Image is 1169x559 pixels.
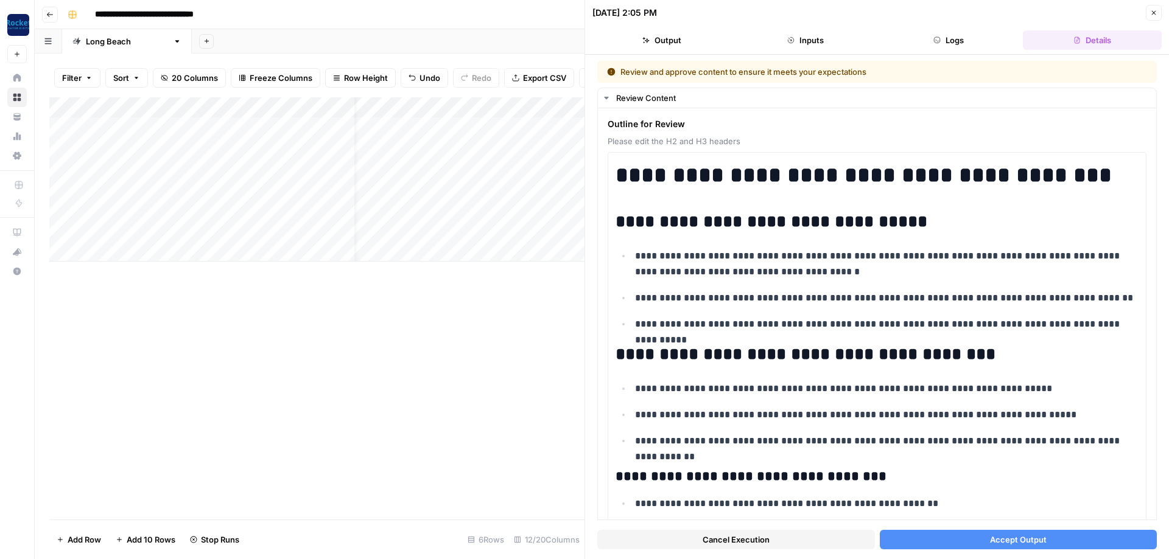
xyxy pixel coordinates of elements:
div: [DATE] 2:05 PM [592,7,657,19]
div: 12/20 Columns [509,530,584,549]
a: Your Data [7,107,27,127]
button: Add Row [49,530,108,549]
button: 20 Columns [153,68,226,88]
button: Cancel Execution [597,530,875,549]
button: Inputs [736,30,875,50]
div: [GEOGRAPHIC_DATA] [86,35,168,47]
button: Redo [453,68,499,88]
a: [GEOGRAPHIC_DATA] [62,29,192,54]
div: Review and approve content to ensure it meets your expectations [607,66,1007,78]
button: Export CSV [504,68,574,88]
span: Export CSV [523,72,566,84]
button: Filter [54,68,100,88]
a: Home [7,68,27,88]
span: Stop Runs [201,533,239,546]
div: 6 Rows [463,530,509,549]
span: 20 Columns [172,72,218,84]
span: Filter [62,72,82,84]
button: Workspace: Rocket Pilots [7,10,27,40]
button: Details [1023,30,1162,50]
button: Stop Runs [183,530,247,549]
button: Output [592,30,731,50]
span: Accept Output [990,533,1047,546]
button: Logs [880,30,1019,50]
a: AirOps Academy [7,223,27,242]
button: Accept Output [880,530,1157,549]
button: Undo [401,68,448,88]
a: Usage [7,127,27,146]
button: Freeze Columns [231,68,320,88]
span: Please edit the H2 and H3 headers [608,135,1146,147]
button: Sort [105,68,148,88]
div: Review Content [616,92,1149,104]
span: Undo [420,72,440,84]
span: Cancel Execution [703,533,770,546]
span: Sort [113,72,129,84]
span: Freeze Columns [250,72,312,84]
span: Row Height [344,72,388,84]
button: Row Height [325,68,396,88]
div: What's new? [8,243,26,261]
img: Rocket Pilots Logo [7,14,29,36]
span: Add Row [68,533,101,546]
a: Browse [7,88,27,107]
button: Add 10 Rows [108,530,183,549]
a: Settings [7,146,27,165]
button: Help + Support [7,262,27,281]
button: What's new? [7,242,27,262]
span: Redo [472,72,491,84]
button: Review Content [598,88,1156,108]
span: Outline for Review [608,118,1146,130]
span: Add 10 Rows [127,533,175,546]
